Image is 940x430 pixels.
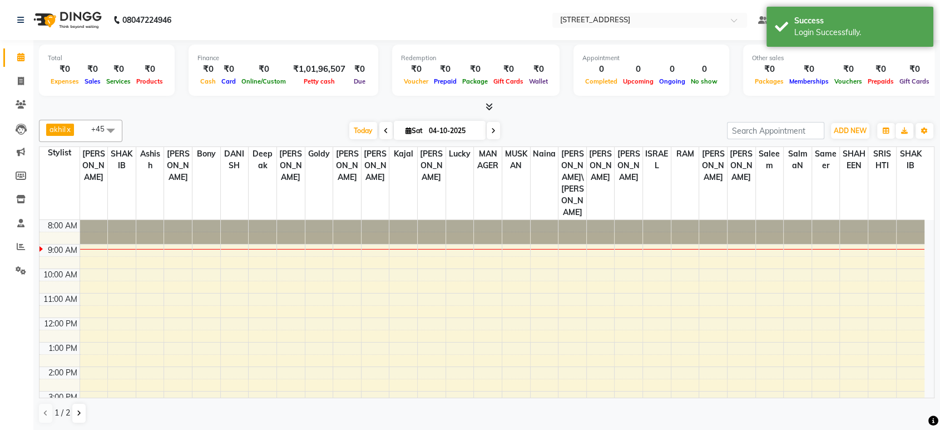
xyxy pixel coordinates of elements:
span: Products [133,77,166,85]
span: [PERSON_NAME] [418,147,446,184]
span: akhil [50,125,66,134]
div: ₹0 [401,63,431,76]
span: Services [103,77,133,85]
span: SalmaN [784,147,812,173]
div: ₹0 [219,63,239,76]
div: Login Successfully. [794,27,925,38]
span: SHAKIB [897,147,924,173]
span: MUSKAN [502,147,530,173]
span: Gift Cards [491,77,526,85]
span: kajal [389,147,417,161]
span: 1 / 2 [55,407,70,419]
input: Search Appointment [727,122,824,139]
div: 12:00 PM [42,318,80,330]
span: [PERSON_NAME] [333,147,361,184]
div: ₹0 [865,63,897,76]
div: 3:00 PM [46,392,80,403]
span: SRISHTI [868,147,896,173]
span: Prepaid [431,77,459,85]
span: [PERSON_NAME] [80,147,108,184]
div: Success [794,15,925,27]
span: goldy [305,147,333,161]
span: +45 [91,124,113,133]
span: [PERSON_NAME] [587,147,615,184]
span: Gift Cards [897,77,932,85]
span: [PERSON_NAME] [362,147,389,184]
img: logo [28,4,105,36]
span: Sat [403,126,426,135]
div: 9:00 AM [46,245,80,256]
div: Total [48,53,166,63]
div: Stylist [39,147,80,159]
div: ₹0 [897,63,932,76]
span: MANAGER [474,147,502,173]
div: ₹0 [459,63,491,76]
span: Memberships [786,77,832,85]
span: Today [349,122,377,139]
span: Ashish [136,147,164,173]
span: Deepak [249,147,276,173]
span: Completed [582,77,620,85]
div: ₹0 [350,63,369,76]
div: Appointment [582,53,720,63]
span: Cash [197,77,219,85]
button: ADD NEW [831,123,869,139]
div: ₹0 [239,63,289,76]
div: ₹0 [491,63,526,76]
b: 08047224946 [122,4,171,36]
span: Expenses [48,77,82,85]
span: Bony [192,147,220,161]
div: 8:00 AM [46,220,80,232]
div: 1:00 PM [46,343,80,354]
span: [PERSON_NAME]\ [PERSON_NAME] [558,147,586,219]
span: Saleem [756,147,784,173]
div: 0 [688,63,720,76]
span: ADD NEW [834,126,867,135]
span: Card [219,77,239,85]
span: naina [531,147,558,161]
div: ₹0 [832,63,865,76]
span: DANISH [221,147,249,173]
span: Wallet [526,77,551,85]
div: 0 [656,63,688,76]
div: ₹0 [197,63,219,76]
span: [PERSON_NAME] [699,147,727,184]
span: Vouchers [832,77,865,85]
div: 0 [582,63,620,76]
span: [PERSON_NAME] [164,147,192,184]
div: ₹1,01,96,507 [289,63,350,76]
span: [PERSON_NAME] [728,147,755,184]
div: ₹0 [526,63,551,76]
span: Packages [752,77,786,85]
iframe: chat widget [893,385,929,419]
span: Due [351,77,368,85]
div: 11:00 AM [41,294,80,305]
span: [PERSON_NAME] [615,147,642,184]
span: Voucher [401,77,431,85]
span: ISRAEL [643,147,671,173]
div: ₹0 [82,63,103,76]
span: Sameer [812,147,840,173]
span: Lucky [446,147,474,161]
div: Other sales [752,53,932,63]
span: Petty cash [301,77,338,85]
a: x [66,125,71,134]
div: ₹0 [786,63,832,76]
div: ₹0 [133,63,166,76]
div: 2:00 PM [46,367,80,379]
span: SHAKIB [108,147,136,173]
div: ₹0 [48,63,82,76]
div: Redemption [401,53,551,63]
div: ₹0 [103,63,133,76]
span: Prepaids [865,77,897,85]
span: Online/Custom [239,77,289,85]
span: Sales [82,77,103,85]
span: Ongoing [656,77,688,85]
div: ₹0 [431,63,459,76]
div: ₹0 [752,63,786,76]
span: Package [459,77,491,85]
span: SHAHEEN [840,147,868,173]
div: 0 [620,63,656,76]
span: Upcoming [620,77,656,85]
input: 2025-10-04 [426,123,481,139]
